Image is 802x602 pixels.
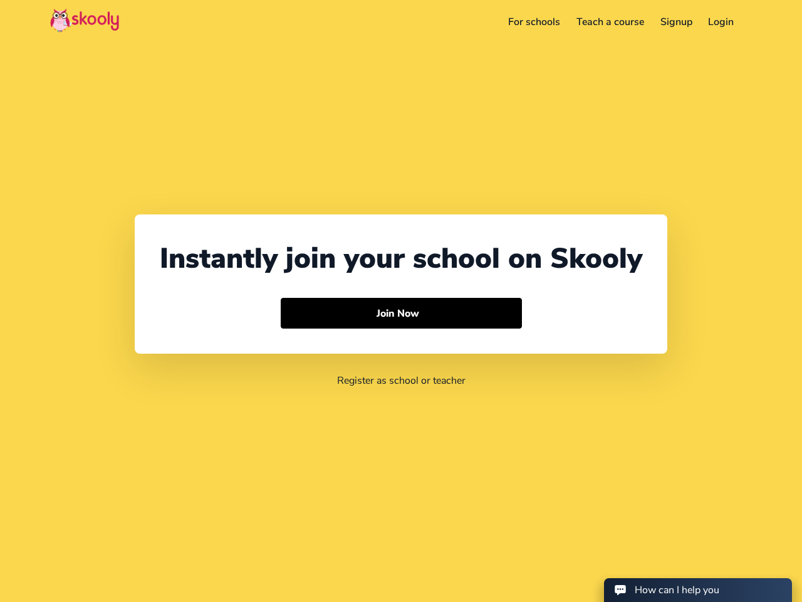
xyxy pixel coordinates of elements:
[337,374,466,388] a: Register as school or teacher
[501,12,569,32] a: For schools
[281,298,522,329] button: Join Now
[652,12,700,32] a: Signup
[160,240,642,278] div: Instantly join your school on Skooly
[568,12,652,32] a: Teach a course
[700,12,742,32] a: Login
[50,8,119,33] img: Skooly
